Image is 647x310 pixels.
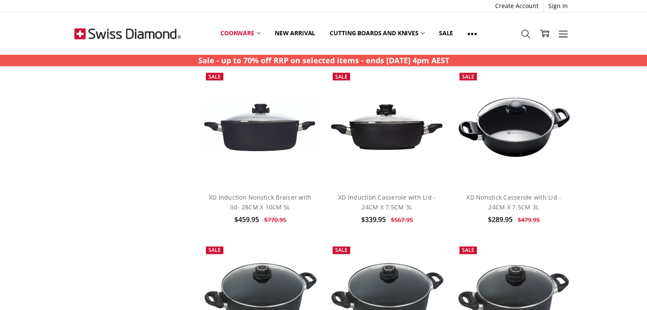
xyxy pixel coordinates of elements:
span: $289.95 [488,215,513,224]
a: XD Nonstick Casserole with Lid - 24CM X 7.5CM 3L [455,68,573,186]
span: $479.95 [518,216,540,224]
span: Sale [335,73,348,80]
span: Sale [335,246,348,254]
strong: Sale - up to 70% off RRP on selected items - ends [DATE] 4pm AEST [198,55,449,65]
span: $770.95 [264,216,286,224]
a: XD Induction Casserole with Lid - 24CM X 7.5CM 3L [338,193,436,211]
span: Sale [462,73,474,80]
img: XD Induction Nonstick Braiser with lid- 28CM X 10CM 5L [202,100,319,154]
span: Sale [208,73,221,80]
a: Show All [460,24,484,43]
a: Cutting boards and knives [322,24,432,42]
a: XD Nonstick Casserole with Lid - 24CM X 7.5CM 3L [466,193,561,211]
a: XD Induction Nonstick Braiser with lid- 28CM X 10CM 5L [209,193,312,211]
a: Sale [432,24,460,42]
a: Cookware [213,24,268,42]
a: XD Induction Casserole with Lid - 24CM X 7.5CM 3L [328,68,446,186]
img: Free Shipping On Every Order [74,12,181,55]
img: XD Induction Casserole with Lid - 24CM X 7.5CM 3L [328,102,446,152]
span: Sale [462,246,474,254]
a: XD Induction Nonstick Braiser with lid- 28CM X 10CM 5L [202,68,319,186]
img: XD Nonstick Casserole with Lid - 24CM X 7.5CM 3L [455,95,573,159]
span: Sale [208,246,221,254]
a: New arrival [268,24,322,42]
span: $459.95 [234,215,259,224]
span: $339.95 [361,215,386,224]
span: $567.95 [391,216,413,224]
